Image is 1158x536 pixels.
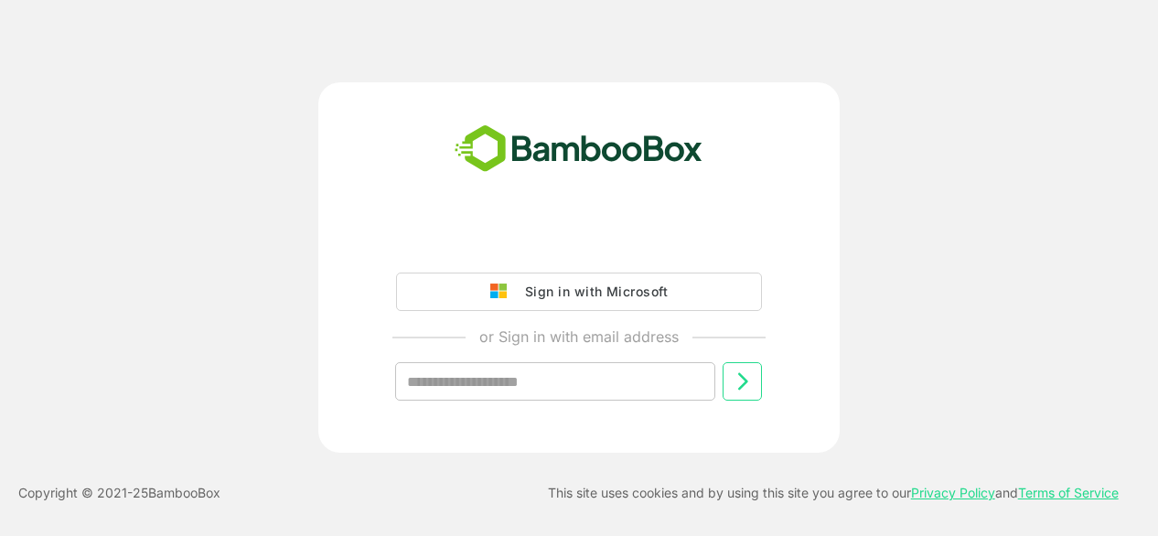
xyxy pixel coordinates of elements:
p: Copyright © 2021- 25 BambooBox [18,482,220,504]
p: This site uses cookies and by using this site you agree to our and [548,482,1119,504]
iframe: Sign in with Google Button [387,221,771,262]
a: Privacy Policy [911,485,995,500]
img: bamboobox [445,119,713,179]
p: or Sign in with email address [479,326,679,348]
a: Terms of Service [1018,485,1119,500]
div: Sign in with Microsoft [516,280,668,304]
button: Sign in with Microsoft [396,273,762,311]
img: google [490,284,516,300]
